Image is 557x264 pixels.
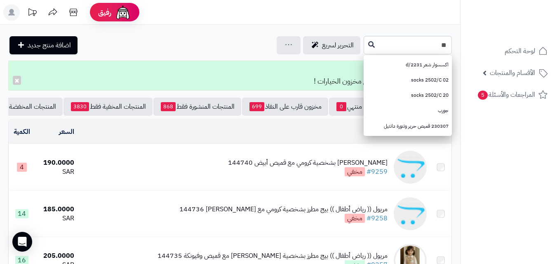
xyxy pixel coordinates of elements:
span: 14 [15,209,28,218]
a: المنتجات المنشورة فقط868 [153,98,241,116]
a: المراجعات والأسئلة5 [465,85,552,105]
div: 185.0000 [38,205,75,214]
span: 0 [336,102,346,111]
div: 190.0000 [38,158,75,168]
img: مريول مدرسي وردي بشخصية كرومي مع قميص أبيض 144740 [394,151,427,184]
div: SAR [38,167,75,177]
a: اكسسوار شعر 2231/d [364,57,452,72]
a: socks 2502/C 02 [364,72,452,88]
a: مخزون منتهي0 [329,98,388,116]
div: مريول (( رياض أطفال )) بيج مطرز بشخصية [PERSON_NAME] مع قميص وفيونكة 144735 [157,251,388,261]
div: تم التعديل! تمت تحديث مخزون المنتج مع مخزون الخيارات ! [8,61,452,91]
a: مخزون قارب على النفاذ699 [242,98,328,116]
a: التحرير لسريع [303,36,360,54]
div: 205.0000 [38,251,75,261]
a: تحديثات المنصة [22,4,42,23]
span: المراجعات والأسئلة [477,89,535,100]
a: socks 2502/C 20 [364,88,452,103]
img: ai-face.png [115,4,131,21]
div: SAR [38,214,75,223]
span: الأقسام والمنتجات [490,67,535,79]
span: التحرير لسريع [322,40,354,50]
a: لوحة التحكم [465,41,552,61]
div: [PERSON_NAME] بشخصية كرومي مع قميص أبيض 144740 [228,158,388,168]
a: #9259 [367,167,388,177]
span: مخفي [345,167,365,176]
div: مريول (( رياض أطفال )) بيج مطرز بشخصية كرومي مع [PERSON_NAME] 144736 [179,205,388,214]
span: اضافة منتج جديد [28,40,71,50]
a: اضافة منتج جديد [9,36,78,54]
span: 868 [161,102,176,111]
a: السعر [59,127,74,137]
span: لوحة التحكم [505,45,535,57]
span: 3830 [71,102,89,111]
a: 230307 قميص حرير وتنورة دانتيل [364,119,452,134]
span: 4 [17,163,27,172]
img: مريول (( رياض أطفال )) بيج مطرز بشخصية كرومي مع قميص 144736 [394,197,427,230]
a: الكمية [14,127,30,137]
a: المنتجات المخفية فقط3830 [63,98,153,116]
button: × [13,76,21,85]
span: مخفي [345,214,365,223]
img: logo-2.png [501,22,549,40]
span: رفيق [98,7,111,17]
a: جورب [364,103,452,118]
span: 5 [478,91,488,100]
a: #9258 [367,213,388,223]
span: 699 [249,102,264,111]
div: Open Intercom Messenger [12,232,32,252]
